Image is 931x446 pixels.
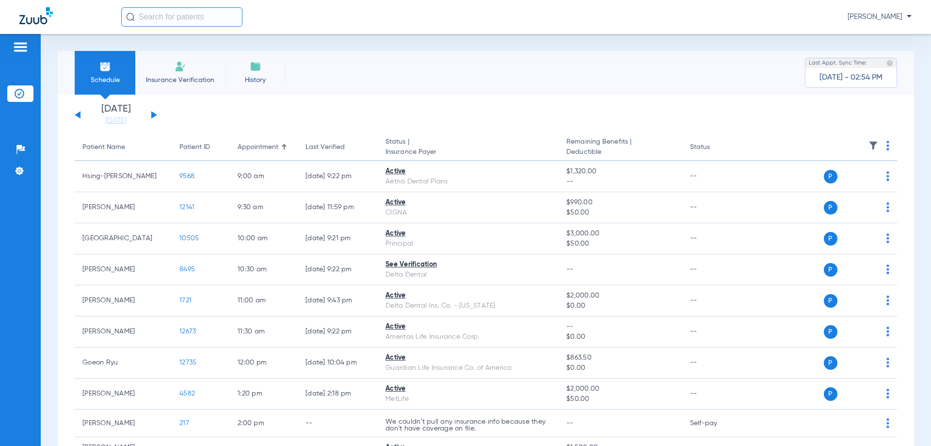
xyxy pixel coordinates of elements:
th: Remaining Benefits | [559,134,682,161]
span: History [232,75,278,85]
span: [DATE] - 02:54 PM [819,73,883,83]
td: 11:00 AM [230,285,298,316]
span: $990.00 [566,198,674,208]
span: $50.00 [566,239,674,249]
iframe: Chat Widget [883,399,931,446]
span: 8495 [179,266,195,273]
span: P [824,387,837,401]
td: 2:00 PM [230,410,298,437]
td: -- [682,223,748,254]
td: [DATE] 9:43 PM [298,285,378,316]
div: Principal [385,239,551,249]
span: 12141 [179,204,194,211]
span: Deductible [566,147,674,157]
span: P [824,232,837,246]
span: 10505 [179,235,199,242]
p: We couldn’t pull any insurance info because they don’t have coverage on file. [385,418,551,432]
td: [DATE] 11:59 PM [298,192,378,223]
td: [PERSON_NAME] [75,410,172,437]
span: $3,000.00 [566,229,674,239]
td: -- [682,347,748,379]
td: [DATE] 10:04 PM [298,347,378,379]
td: Goeon Ryu [75,347,172,379]
div: Active [385,384,551,394]
span: Schedule [82,75,128,85]
span: P [824,325,837,339]
span: 12735 [179,359,196,366]
div: See Verification [385,260,551,270]
div: Active [385,166,551,177]
span: -- [566,420,574,427]
span: P [824,356,837,370]
span: Insurance Payer [385,147,551,157]
span: 9568 [179,173,194,180]
span: [PERSON_NAME] [848,12,912,22]
span: Insurance Verification [143,75,218,85]
td: [GEOGRAPHIC_DATA] [75,223,172,254]
td: [PERSON_NAME] [75,379,172,410]
div: Active [385,229,551,239]
td: Hsing-[PERSON_NAME] [75,161,172,192]
span: 217 [179,420,189,427]
td: 12:00 PM [230,347,298,379]
td: [DATE] 2:18 PM [298,379,378,410]
div: Appointment [238,142,290,152]
td: -- [298,410,378,437]
div: Appointment [238,142,278,152]
img: group-dot-blue.svg [886,171,889,181]
li: [DATE] [87,104,145,126]
td: [PERSON_NAME] [75,316,172,347]
span: -- [566,177,674,187]
img: group-dot-blue.svg [886,233,889,243]
td: [DATE] 9:21 PM [298,223,378,254]
th: Status [682,134,748,161]
div: Patient Name [82,142,125,152]
img: Search Icon [126,13,135,21]
img: group-dot-blue.svg [886,358,889,367]
td: -- [682,379,748,410]
img: group-dot-blue.svg [886,296,889,305]
input: Search for patients [121,7,242,27]
span: $1,320.00 [566,166,674,177]
div: Aetna Dental Plans [385,177,551,187]
div: Patient ID [179,142,222,152]
td: -- [682,285,748,316]
img: group-dot-blue.svg [886,141,889,150]
div: Delta Dental Ins. Co. - [US_STATE] [385,301,551,311]
div: Active [385,291,551,301]
img: last sync help info [886,60,893,66]
img: group-dot-blue.svg [886,389,889,398]
div: Ameritas Life Insurance Corp. [385,332,551,342]
div: Last Verified [305,142,345,152]
img: group-dot-blue.svg [886,202,889,212]
span: $0.00 [566,332,674,342]
span: P [824,294,837,308]
a: [DATE] [87,116,145,126]
td: 9:00 AM [230,161,298,192]
td: [PERSON_NAME] [75,285,172,316]
span: -- [566,322,674,332]
span: $0.00 [566,363,674,373]
span: P [824,170,837,183]
td: [DATE] 9:22 PM [298,161,378,192]
img: History [250,61,261,72]
div: Last Verified [305,142,370,152]
div: Guardian Life Insurance Co. of America [385,363,551,373]
span: $50.00 [566,208,674,218]
td: 9:30 AM [230,192,298,223]
img: Zuub Logo [19,7,53,24]
td: Self-pay [682,410,748,437]
td: 1:20 PM [230,379,298,410]
span: -- [566,266,574,273]
td: [PERSON_NAME] [75,192,172,223]
div: Patient Name [82,142,164,152]
span: 4582 [179,390,195,397]
span: $50.00 [566,394,674,404]
div: CIGNA [385,208,551,218]
td: [PERSON_NAME] [75,254,172,285]
td: 10:00 AM [230,223,298,254]
img: filter.svg [868,141,878,150]
div: Active [385,353,551,363]
td: -- [682,316,748,347]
